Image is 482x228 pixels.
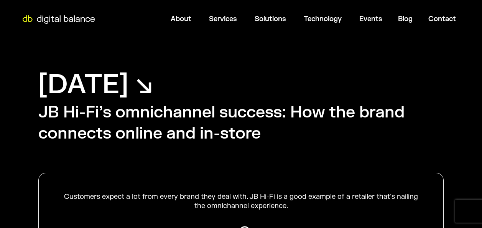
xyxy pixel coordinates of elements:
[19,15,98,24] img: Digital Balance logo
[359,15,382,23] a: Events
[209,15,237,23] a: Services
[38,67,153,102] h1: [DATE] ↘︎
[99,12,462,26] div: Menu Toggle
[398,15,413,23] a: Blog
[38,102,444,144] h2: JB Hi-Fi’s omnichannel success: How the brand connects online and in-store
[428,15,456,23] a: Contact
[304,15,342,23] a: Technology
[99,12,462,26] nav: Menu
[58,192,424,210] div: Customers expect a lot from every brand they deal with. JB Hi-Fi is a good example of a retailer ...
[255,15,286,23] a: Solutions
[171,15,191,23] a: About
